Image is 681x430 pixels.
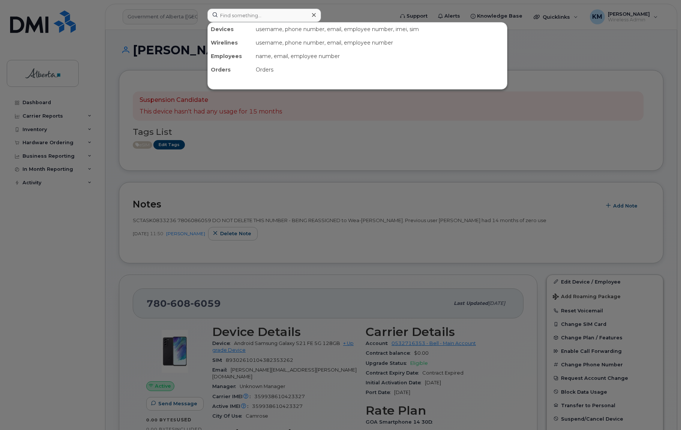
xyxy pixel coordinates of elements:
[253,63,507,76] div: Orders
[208,49,253,63] div: Employees
[253,22,507,36] div: username, phone number, email, employee number, imei, sim
[208,36,253,49] div: Wirelines
[208,22,253,36] div: Devices
[208,63,253,76] div: Orders
[253,36,507,49] div: username, phone number, email, employee number
[253,49,507,63] div: name, email, employee number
